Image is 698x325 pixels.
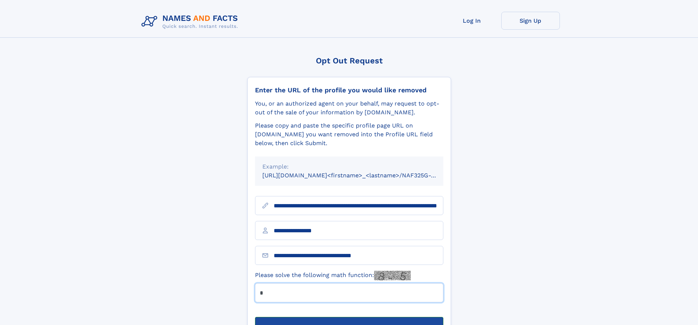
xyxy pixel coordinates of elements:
[262,172,457,179] small: [URL][DOMAIN_NAME]<firstname>_<lastname>/NAF325G-xxxxxxxx
[262,162,436,171] div: Example:
[255,121,443,148] div: Please copy and paste the specific profile page URL on [DOMAIN_NAME] you want removed into the Pr...
[443,12,501,30] a: Log In
[139,12,244,32] img: Logo Names and Facts
[255,271,411,280] label: Please solve the following math function:
[501,12,560,30] a: Sign Up
[255,86,443,94] div: Enter the URL of the profile you would like removed
[247,56,451,65] div: Opt Out Request
[255,99,443,117] div: You, or an authorized agent on your behalf, may request to opt-out of the sale of your informatio...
